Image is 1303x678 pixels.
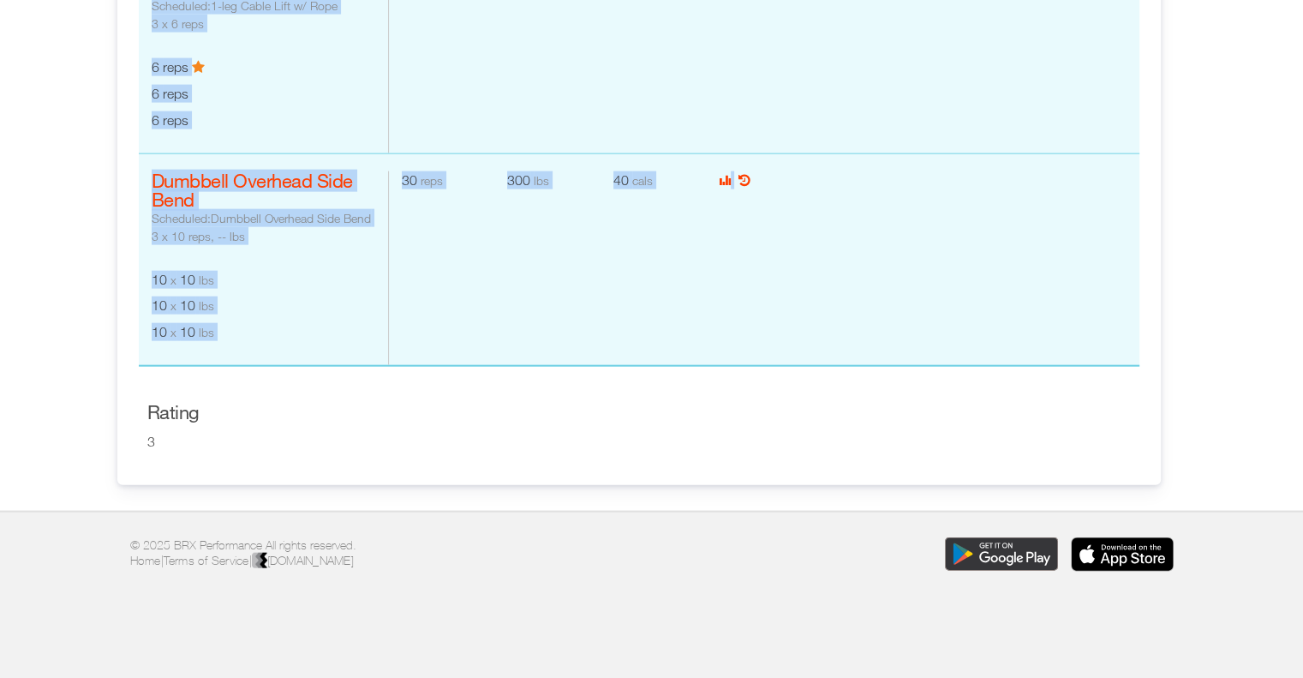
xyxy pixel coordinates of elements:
[152,103,375,129] li: 6 reps
[130,537,639,571] p: © 2025 BRX Performance All rights reserved. | |
[199,273,214,287] span: lbs
[393,171,499,207] li: 30
[192,60,205,74] i: Sitewide Record!
[152,288,375,315] li: 10 10
[170,273,176,287] span: x
[632,173,653,188] span: cals
[152,76,375,103] li: 6 reps
[534,173,549,188] span: lbs
[152,209,375,245] div: Scheduled: Dumbbell Overhead Side Bend 3 x 10 reps, -- lbs
[147,399,380,426] h3: Rating
[945,537,1058,572] img: Download the BRX Performance app for Google Play
[152,262,375,289] li: 10 10
[252,553,267,570] img: colorblack-fill
[139,397,389,468] li: 3
[499,171,605,207] li: 300
[605,171,711,207] li: 40
[164,554,249,567] a: Terms of Service
[421,173,443,188] span: reps
[199,325,214,339] span: lbs
[152,315,375,341] li: 10 10
[199,298,214,313] span: lbs
[152,50,375,76] li: 6 reps
[252,554,354,567] a: [DOMAIN_NAME]
[170,325,176,339] span: x
[152,170,353,211] a: Dumbbell Overhead Side Bend
[170,298,176,313] span: x
[1071,537,1174,572] img: Download the BRX Performance app for iOS
[130,554,161,567] a: Home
